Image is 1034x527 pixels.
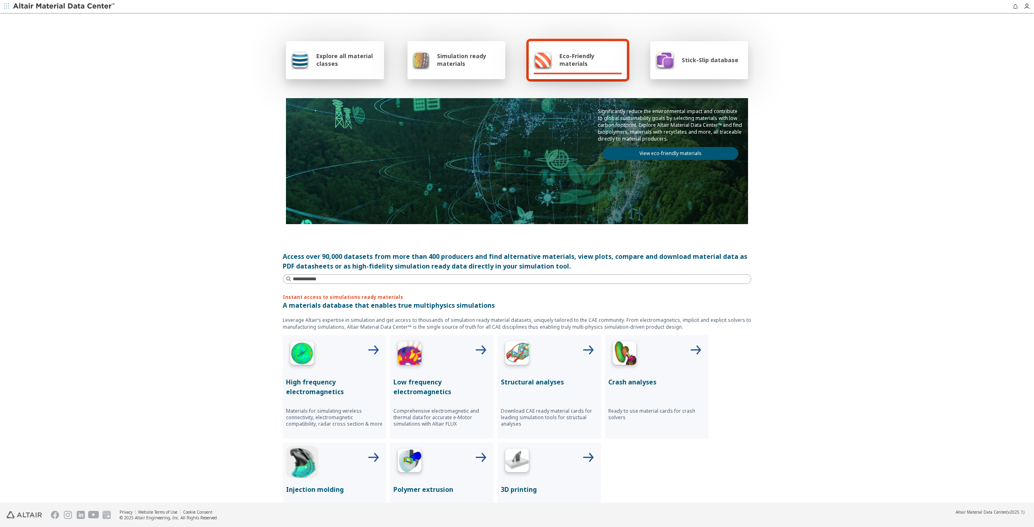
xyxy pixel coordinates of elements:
img: Altair Engineering [6,511,42,519]
img: Structural Analyses Icon [501,338,533,371]
p: Structural analyses [501,377,598,387]
span: Eco-Friendly materials [559,52,622,67]
a: Privacy [120,509,132,515]
img: Crash Analyses Icon [608,338,641,371]
button: Structural Analyses IconStructural analysesDownload CAE ready material cards for leading simulati... [498,335,601,439]
div: © 2025 Altair Engineering, Inc. All Rights Reserved. [120,515,218,521]
img: Simulation ready materials [412,50,430,69]
div: (v2025.1) [956,509,1024,515]
img: Polymer Extrusion Icon [393,446,426,478]
button: Low Frequency IconLow frequency electromagneticsComprehensive electromagnetic and thermal data fo... [390,335,494,439]
p: Download CAE ready material cards for leading simulation tools for structual analyses [501,408,598,427]
div: Access over 90,000 datasets from more than 400 producers and find alternative materials, view plo... [283,252,751,271]
img: Explore all material classes [291,50,309,69]
a: View eco-friendly materials [603,147,738,160]
button: Crash Analyses IconCrash analysesReady to use material cards for crash solvers [605,335,708,439]
img: Injection Molding Icon [286,446,318,478]
p: A materials database that enables true multiphysics simulations [283,300,751,310]
img: 3D Printing Icon [501,446,533,478]
p: 3D printing [501,485,598,494]
span: Stick-Slip database [682,56,738,64]
p: High frequency electromagnetics [286,377,383,397]
img: Altair Material Data Center [13,2,116,10]
p: Injection molding [286,485,383,494]
p: Materials for simulating wireless connectivity, electromagnetic compatibility, radar cross sectio... [286,408,383,427]
p: Low frequency electromagnetics [393,377,490,397]
a: Cookie Consent [183,509,212,515]
img: Low Frequency Icon [393,338,426,371]
span: Simulation ready materials [437,52,500,67]
p: Leverage Altair’s expertise in simulation and get access to thousands of simulation ready materia... [283,317,751,330]
span: Explore all material classes [316,52,379,67]
span: Altair Material Data Center [956,509,1007,515]
img: Stick-Slip database [655,50,675,69]
img: Eco-Friendly materials [534,50,552,69]
p: Instant access to simulations ready materials [283,294,751,300]
img: High Frequency Icon [286,338,318,371]
p: Crash analyses [608,377,705,387]
p: Significantly reduce the environmental impact and contribute to global sustainability goals by se... [598,108,743,142]
p: Ready to use material cards for crash solvers [608,408,705,421]
p: Comprehensive electromagnetic and thermal data for accurate e-Motor simulations with Altair FLUX [393,408,490,427]
a: Website Terms of Use [138,509,177,515]
p: Polymer extrusion [393,485,490,494]
button: High Frequency IconHigh frequency electromagneticsMaterials for simulating wireless connectivity,... [283,335,386,439]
